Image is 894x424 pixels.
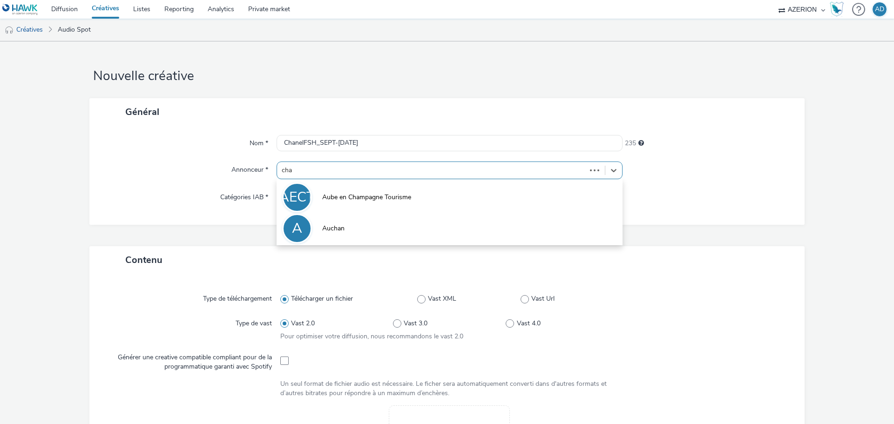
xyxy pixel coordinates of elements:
div: Un seul format de fichier audio est nécessaire. Le ficher sera automatiquement converti dans d'au... [280,379,619,398]
label: Catégories IAB * [217,189,272,202]
a: Hawk Academy [830,2,847,17]
div: AECT [279,184,315,210]
span: Auchan [322,224,345,233]
label: Type de téléchargement [199,290,276,303]
div: A [292,215,302,242]
label: Type de vast [232,315,276,328]
img: audio [5,26,14,35]
span: Vast 2.0 [291,319,315,328]
label: Nom * [246,135,272,148]
img: Hawk Academy [830,2,844,17]
div: AD [875,2,884,16]
span: Pour optimiser votre diffusion, nous recommandons le vast 2.0 [280,332,463,341]
span: Contenu [125,254,163,266]
span: Vast Url [531,294,555,303]
div: 255 caractères maximum [638,139,644,148]
h1: Nouvelle créative [89,67,805,85]
span: Général [125,106,159,118]
span: Télécharger un fichier [291,294,353,303]
img: undefined Logo [2,4,38,15]
label: Annonceur * [228,162,272,175]
input: Nom [277,135,623,151]
a: Audio Spot [53,19,95,41]
label: Générer une creative compatible compliant pour de la programmatique garanti avec Spotify [106,349,276,372]
span: Vast XML [428,294,456,303]
span: 235 [625,139,636,148]
span: Vast 3.0 [404,319,427,328]
span: Vast 4.0 [517,319,541,328]
span: Aube en Champagne Tourisme [322,193,411,202]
